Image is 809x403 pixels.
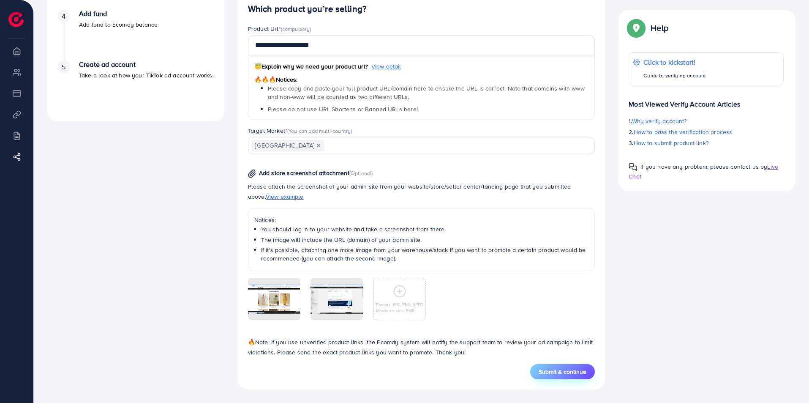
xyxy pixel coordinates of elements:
p: Format: JPG, PNG, JPEG [376,302,424,307]
span: Please do not use URL Shortens or Banned URLs here! [268,105,418,113]
span: [GEOGRAPHIC_DATA] [251,140,324,152]
img: img [248,169,256,178]
img: Popup guide [629,20,644,36]
span: (Optional) [349,169,373,177]
img: Popup guide [629,163,637,171]
p: 2. [629,127,784,137]
span: 4 [62,11,65,21]
div: Search for option [248,137,595,154]
li: Add fund [47,10,224,60]
span: If you have any problem, please contact us by [640,162,767,171]
p: Notices: [254,215,589,225]
span: Please copy and paste your full product URL/domain here to ensure the URL is correct. Note that d... [268,84,585,101]
span: 🔥 [248,338,255,346]
h4: Create ad account [79,60,214,69]
span: (You can add multi-country) [287,127,352,134]
span: 🔥🔥🔥 [254,75,276,84]
span: How to pass the verification process [634,128,733,136]
p: 1. [629,116,784,126]
span: 😇 [254,62,261,71]
li: If it's possible, attaching one more image from your warehouse/stock if you want to promote a cer... [261,246,589,263]
span: (compulsory) [281,25,311,33]
span: 5 [62,62,65,72]
span: Submit & continue [539,367,586,376]
span: View detail [371,62,401,71]
input: Search for option [325,140,584,153]
p: Add fund to Ecomdy balance [79,19,158,30]
button: Submit & continue [530,364,595,379]
li: Create ad account [47,60,224,111]
label: Product Url [248,25,311,33]
p: 3. [629,138,784,148]
li: You should log in to your website and take a screenshot from there. [261,225,589,233]
iframe: Chat [773,365,803,397]
button: Deselect Pakistan [316,143,321,148]
h4: Which product you’re selling? [248,4,595,14]
h4: Add fund [79,10,158,18]
span: Add store screenshot attachment [259,169,349,177]
p: Help [651,23,668,33]
span: Explain why we need your product url? [254,62,368,71]
p: Most Viewed Verify Account Articles [629,92,784,109]
span: Why verify account? [632,117,687,125]
label: Target Market [248,126,352,135]
p: Click to kickstart! [643,57,706,67]
p: Maximum size: 5MB [376,307,424,313]
img: img uploaded [248,284,300,314]
span: View example [266,192,304,201]
p: Please attach the screenshot of your admin site from your website/store/seller center/landing pag... [248,181,595,202]
span: Notices: [254,75,298,84]
li: The image will include the URL (domain) of your admin site. [261,236,589,244]
p: Guide to verifying account [643,71,706,81]
img: img uploaded [311,284,363,314]
span: How to submit product link? [634,139,708,147]
img: logo [8,12,24,27]
p: Take a look at how your TikTok ad account works. [79,70,214,80]
p: Note: If you use unverified product links, the Ecomdy system will notify the support team to revi... [248,337,595,357]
